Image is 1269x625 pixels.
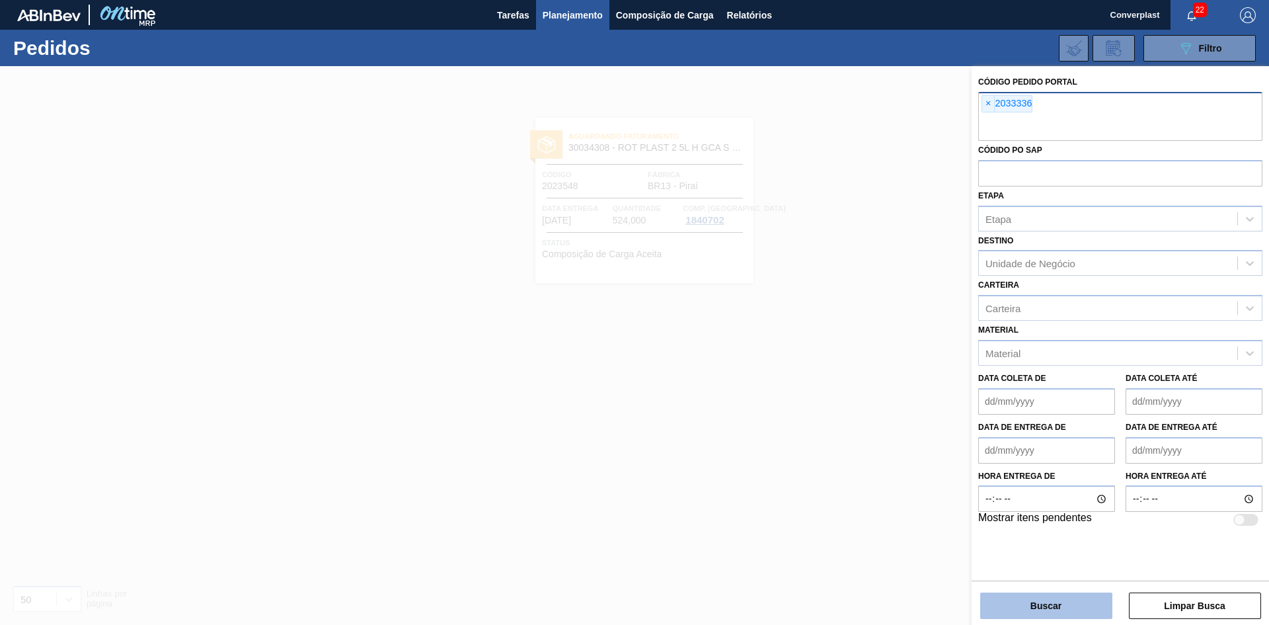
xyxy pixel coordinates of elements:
[1240,7,1256,23] img: Logout
[978,77,1077,87] label: Código Pedido Portal
[1193,3,1207,17] span: 22
[616,7,714,23] span: Composição de Carga
[1093,35,1135,62] div: Solicitação de Revisão de Pedidos
[1143,35,1256,62] button: Filtro
[978,512,1092,528] label: Mostrar itens pendentes
[978,191,1004,200] label: Etapa
[1126,437,1262,464] input: dd/mm/yyyy
[1126,423,1217,432] label: Data de Entrega até
[978,280,1019,290] label: Carteira
[543,7,603,23] span: Planejamento
[1199,43,1222,54] span: Filtro
[497,7,529,23] span: Tarefas
[982,96,995,112] span: ×
[978,146,1042,155] label: Códido PO SAP
[985,258,1075,269] div: Unidade de Negócio
[985,213,1011,224] div: Etapa
[1126,374,1197,383] label: Data coleta até
[1171,6,1213,24] button: Notificações
[985,347,1020,358] div: Material
[17,9,81,21] img: TNhmsLtSVTkK8tSr43FrP2fwEKptu5GPRR3wAAAABJRU5ErkJggg==
[978,374,1046,383] label: Data coleta de
[978,325,1019,335] label: Material
[978,423,1066,432] label: Data de Entrega de
[978,437,1115,464] input: dd/mm/yyyy
[978,388,1115,415] input: dd/mm/yyyy
[985,303,1020,314] div: Carteira
[1126,388,1262,415] input: dd/mm/yyyy
[981,95,1032,112] div: 2033336
[1126,467,1262,486] label: Hora entrega até
[978,236,1013,245] label: Destino
[1059,35,1089,62] div: Importar Negociações dos Pedidos
[13,40,211,56] h1: Pedidos
[978,467,1115,486] label: Hora entrega de
[727,7,772,23] span: Relatórios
